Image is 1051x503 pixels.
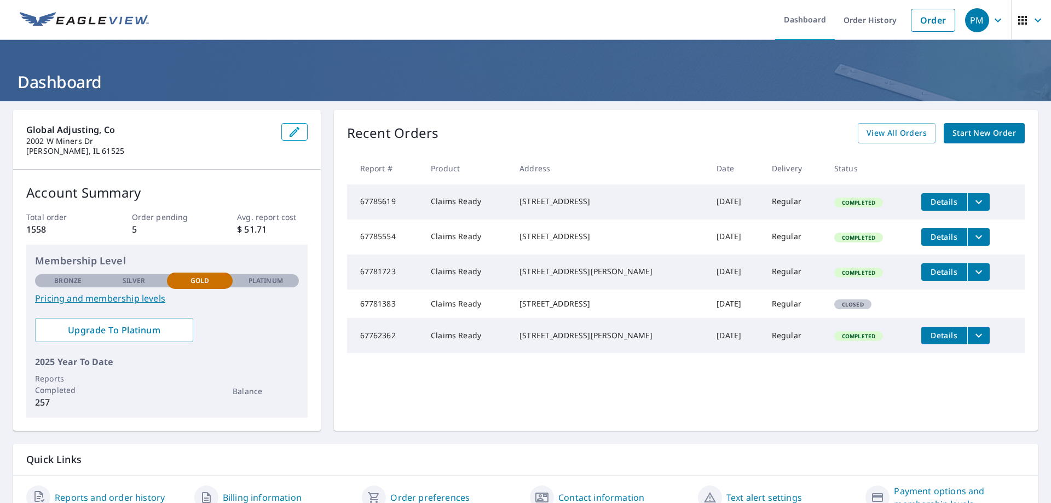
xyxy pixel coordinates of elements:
[20,12,149,28] img: EV Logo
[233,385,298,397] p: Balance
[835,332,882,340] span: Completed
[347,152,423,184] th: Report #
[422,318,511,353] td: Claims Ready
[928,267,961,277] span: Details
[511,152,708,184] th: Address
[763,318,825,353] td: Regular
[921,263,967,281] button: detailsBtn-67781723
[26,211,96,223] p: Total order
[35,355,299,368] p: 2025 Year To Date
[952,126,1016,140] span: Start New Order
[347,255,423,290] td: 67781723
[708,318,763,353] td: [DATE]
[422,152,511,184] th: Product
[928,330,961,340] span: Details
[123,276,146,286] p: Silver
[519,196,699,207] div: [STREET_ADDRESS]
[35,292,299,305] a: Pricing and membership levels
[763,255,825,290] td: Regular
[44,324,184,336] span: Upgrade To Platinum
[35,396,101,409] p: 257
[422,255,511,290] td: Claims Ready
[921,327,967,344] button: detailsBtn-67762362
[132,223,202,236] p: 5
[237,211,307,223] p: Avg. report cost
[519,330,699,341] div: [STREET_ADDRESS][PERSON_NAME]
[763,184,825,219] td: Regular
[190,276,209,286] p: Gold
[708,219,763,255] td: [DATE]
[967,327,990,344] button: filesDropdownBtn-67762362
[967,263,990,281] button: filesDropdownBtn-67781723
[26,136,273,146] p: 2002 W Miners Dr
[835,199,882,206] span: Completed
[967,228,990,246] button: filesDropdownBtn-67785554
[132,211,202,223] p: Order pending
[708,152,763,184] th: Date
[347,219,423,255] td: 67785554
[422,184,511,219] td: Claims Ready
[347,318,423,353] td: 67762362
[867,126,927,140] span: View All Orders
[835,300,870,308] span: Closed
[763,290,825,318] td: Regular
[944,123,1025,143] a: Start New Order
[708,290,763,318] td: [DATE]
[347,290,423,318] td: 67781383
[347,123,439,143] p: Recent Orders
[13,71,1038,93] h1: Dashboard
[835,269,882,276] span: Completed
[519,298,699,309] div: [STREET_ADDRESS]
[422,219,511,255] td: Claims Ready
[858,123,935,143] a: View All Orders
[708,255,763,290] td: [DATE]
[422,290,511,318] td: Claims Ready
[35,318,193,342] a: Upgrade To Platinum
[928,232,961,242] span: Details
[347,184,423,219] td: 67785619
[26,223,96,236] p: 1558
[35,373,101,396] p: Reports Completed
[921,193,967,211] button: detailsBtn-67785619
[249,276,283,286] p: Platinum
[26,183,308,203] p: Account Summary
[763,219,825,255] td: Regular
[921,228,967,246] button: detailsBtn-67785554
[519,231,699,242] div: [STREET_ADDRESS]
[35,253,299,268] p: Membership Level
[26,453,1025,466] p: Quick Links
[26,123,273,136] p: Global Adjusting, Co
[237,223,307,236] p: $ 51.71
[825,152,913,184] th: Status
[519,266,699,277] div: [STREET_ADDRESS][PERSON_NAME]
[26,146,273,156] p: [PERSON_NAME], IL 61525
[967,193,990,211] button: filesDropdownBtn-67785619
[911,9,955,32] a: Order
[708,184,763,219] td: [DATE]
[928,196,961,207] span: Details
[835,234,882,241] span: Completed
[763,152,825,184] th: Delivery
[54,276,82,286] p: Bronze
[965,8,989,32] div: PM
